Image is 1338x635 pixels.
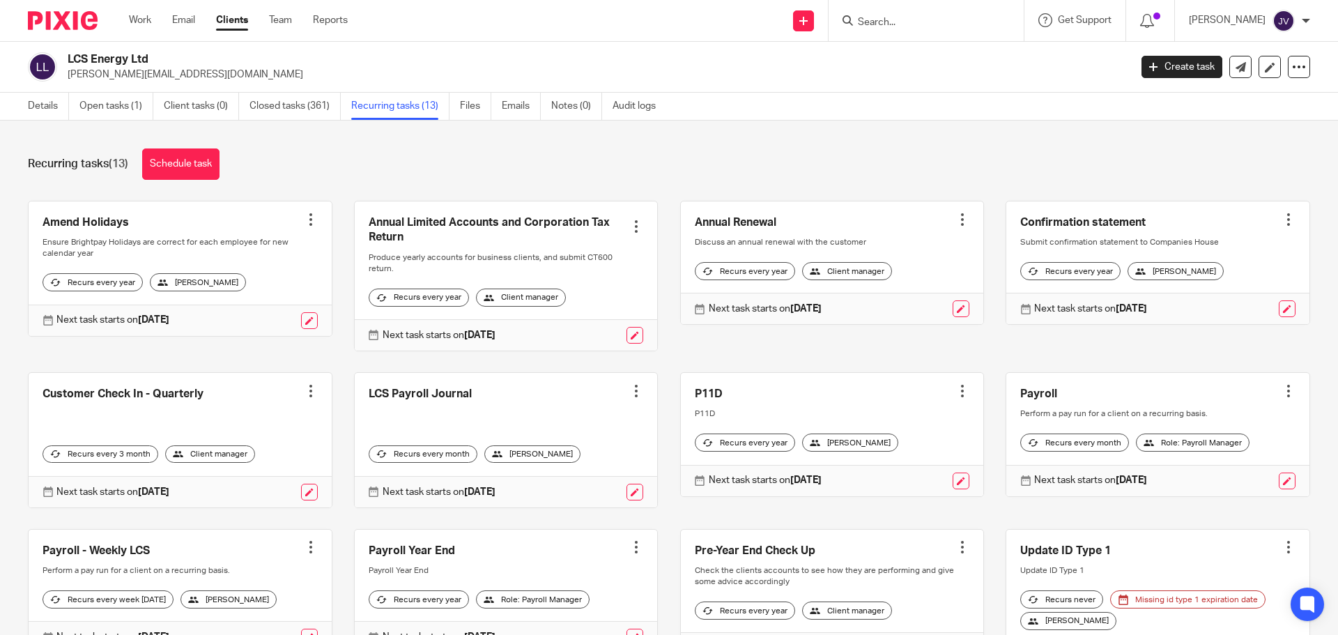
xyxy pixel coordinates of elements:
div: Recurs every year [1020,262,1121,280]
a: Notes (0) [551,93,602,120]
a: Details [28,93,69,120]
p: [PERSON_NAME] [1189,13,1266,27]
div: Recurs never [1020,590,1103,609]
a: Clients [216,13,248,27]
a: Audit logs [613,93,666,120]
strong: [DATE] [138,315,169,325]
strong: [DATE] [790,304,822,314]
div: [PERSON_NAME] [180,590,277,609]
strong: [DATE] [138,487,169,497]
p: Next task starts on [56,485,169,499]
span: Get Support [1058,15,1112,25]
div: Missing id type 1 expiration date [1110,590,1266,609]
h1: Recurring tasks [28,157,128,171]
a: Create task [1141,56,1222,78]
div: Recurs every year [695,602,795,620]
p: [PERSON_NAME][EMAIL_ADDRESS][DOMAIN_NAME] [68,68,1121,82]
span: (13) [109,158,128,169]
p: Next task starts on [383,328,495,342]
div: Recurs every week [DATE] [43,590,174,609]
p: Next task starts on [1034,473,1147,487]
img: Pixie [28,11,98,30]
input: Search [856,17,982,29]
p: Next task starts on [1034,302,1147,316]
div: Recurs every month [369,445,477,464]
div: [PERSON_NAME] [484,445,580,464]
h2: LCS Energy Ltd [68,52,910,67]
a: Team [269,13,292,27]
div: Recurs every 3 month [43,445,158,464]
strong: [DATE] [464,330,495,340]
a: Open tasks (1) [79,93,153,120]
img: svg%3E [28,52,57,82]
div: [PERSON_NAME] [1020,612,1116,630]
div: Recurs every year [695,262,795,280]
div: Recurs every year [43,273,143,291]
div: Client manager [476,289,566,307]
a: Emails [502,93,541,120]
div: Recurs every month [1020,434,1129,452]
p: Next task starts on [709,473,822,487]
strong: [DATE] [1116,475,1147,485]
div: Client manager [165,445,255,464]
a: Client tasks (0) [164,93,239,120]
div: [PERSON_NAME] [150,273,246,291]
div: Client manager [802,602,892,620]
div: Role: Payroll Manager [1136,434,1249,452]
div: [PERSON_NAME] [802,434,898,452]
a: Reports [313,13,348,27]
p: Next task starts on [709,302,822,316]
div: Client manager [802,262,892,280]
strong: [DATE] [1116,304,1147,314]
strong: [DATE] [790,475,822,485]
div: Recurs every year [695,434,795,452]
strong: [DATE] [464,487,495,497]
a: Schedule task [142,148,220,180]
div: Recurs every year [369,590,469,609]
div: Recurs every year [369,289,469,307]
a: Email [172,13,195,27]
a: Recurring tasks (13) [351,93,449,120]
a: Files [460,93,491,120]
div: Role: Payroll Manager [476,590,590,609]
div: [PERSON_NAME] [1128,262,1224,280]
a: Work [129,13,151,27]
p: Next task starts on [383,485,495,499]
a: Closed tasks (361) [249,93,341,120]
p: Next task starts on [56,313,169,327]
img: svg%3E [1272,10,1295,32]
